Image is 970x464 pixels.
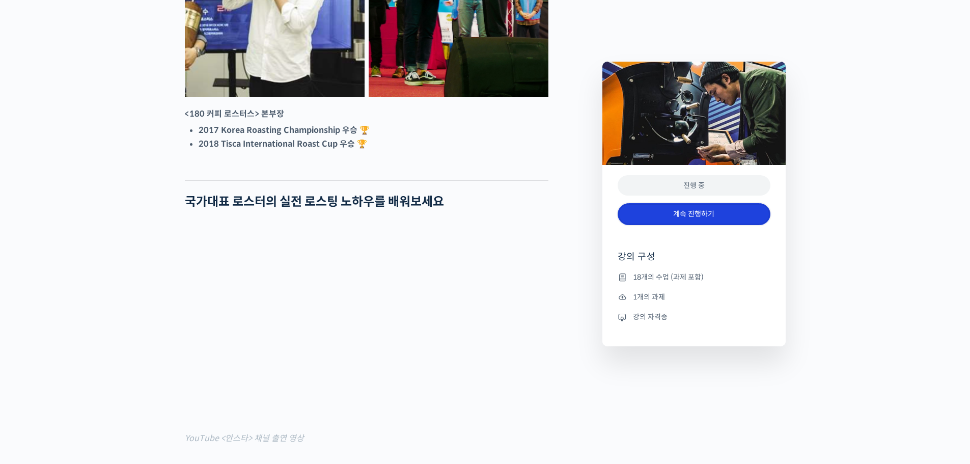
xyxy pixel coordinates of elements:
[618,271,770,283] li: 18개의 수업 (과제 포함)
[199,125,370,135] strong: 2017 Korea Roasting Championship 우승 🏆
[185,108,284,119] strong: <180 커피 로스터스> 본부장
[185,194,444,209] strong: 국가대표 로스터의 실전 로스팅 노하우를 배워보세요
[131,323,196,348] a: 설정
[185,223,548,427] iframe: 국가대표 로스터가 로스팅할 때 “이것”을 가장 중요하게 보는 이유 (주성현 로스터)
[3,323,67,348] a: 홈
[618,251,770,271] h4: 강의 구성
[618,203,770,225] a: 계속 진행하기
[618,175,770,196] div: 진행 중
[185,433,304,444] mark: YouTube <안스타> 채널 출연 영상
[157,338,170,346] span: 설정
[199,139,367,149] strong: 2018 Tisca International Roast Cup 우승 🏆
[618,291,770,303] li: 1개의 과제
[67,323,131,348] a: 대화
[32,338,38,346] span: 홈
[618,311,770,323] li: 강의 자격증
[93,339,105,347] span: 대화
